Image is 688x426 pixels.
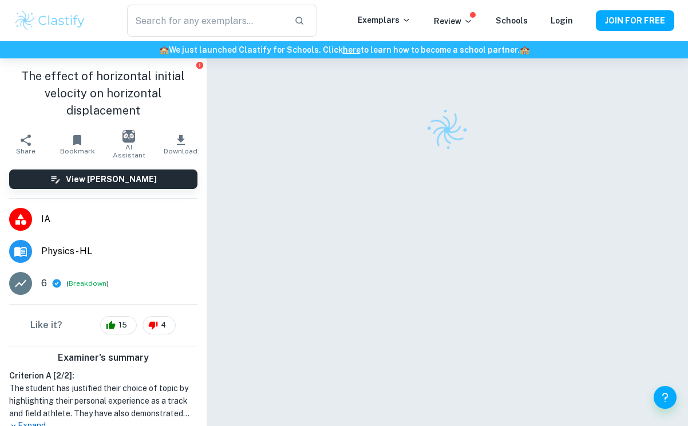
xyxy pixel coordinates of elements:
div: 4 [143,316,176,334]
span: 15 [112,319,133,331]
img: Clastify logo [14,9,86,32]
span: ( ) [66,278,109,289]
a: here [343,45,361,54]
h6: We just launched Clastify for Schools. Click to learn how to become a school partner. [2,44,686,56]
span: Share [16,147,35,155]
p: Exemplars [358,14,411,26]
button: Help and Feedback [654,386,677,409]
span: 🏫 [159,45,169,54]
p: 6 [41,277,47,290]
img: AI Assistant [122,130,135,143]
span: Physics - HL [41,244,197,258]
span: 4 [155,319,172,331]
button: Download [155,128,206,160]
span: AI Assistant [110,143,148,159]
button: View [PERSON_NAME] [9,169,197,189]
h1: The effect of horizontal initial velocity on horizontal displacement [9,68,197,119]
div: 15 [100,316,137,334]
button: Breakdown [69,278,106,289]
h6: Like it? [30,318,62,332]
span: Download [164,147,197,155]
h1: The student has justified their choice of topic by highlighting their personal experience as a tr... [9,382,197,420]
input: Search for any exemplars... [127,5,285,37]
button: JOIN FOR FREE [596,10,674,31]
p: Review [434,15,473,27]
img: Clastify logo [419,102,476,159]
h6: View [PERSON_NAME] [66,173,157,186]
h6: Criterion A [ 2 / 2 ]: [9,369,197,382]
button: AI Assistant [103,128,155,160]
span: Bookmark [60,147,95,155]
span: IA [41,212,197,226]
button: Report issue [196,61,204,69]
button: Bookmark [52,128,103,160]
span: 🏫 [520,45,529,54]
a: Login [551,16,573,25]
h6: Examiner's summary [5,351,202,365]
a: Schools [496,16,528,25]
